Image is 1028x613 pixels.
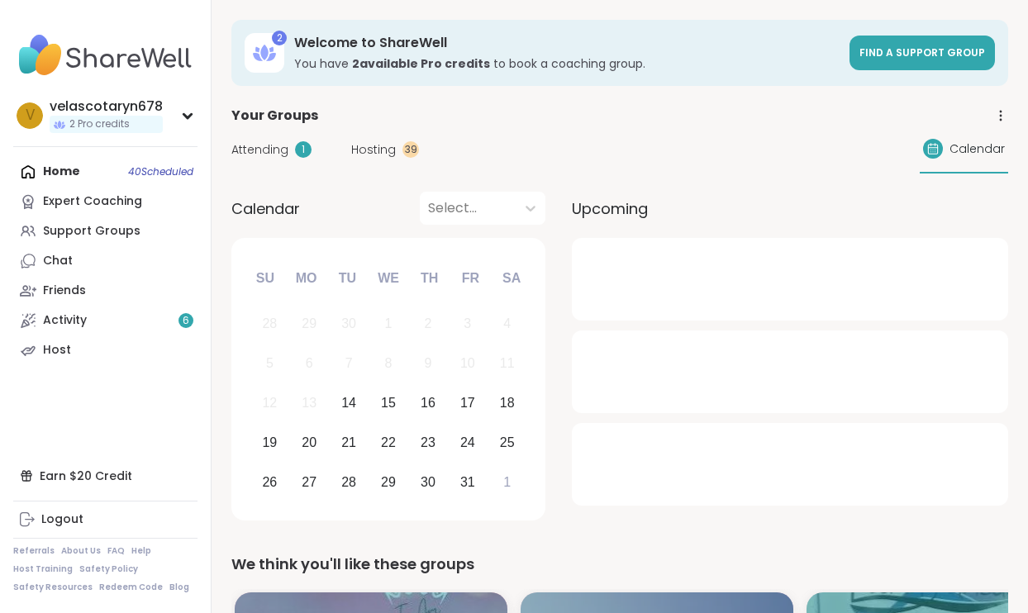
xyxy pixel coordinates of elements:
div: Choose Thursday, October 23rd, 2025 [411,425,446,460]
div: Not available Friday, October 3rd, 2025 [450,306,485,342]
div: Mo [288,260,324,297]
div: Not available Tuesday, October 7th, 2025 [331,346,367,382]
div: Choose Wednesday, October 15th, 2025 [371,386,407,421]
div: 18 [500,392,515,414]
a: Safety Resources [13,582,93,593]
div: Not available Sunday, September 28th, 2025 [252,306,288,342]
div: Not available Thursday, October 9th, 2025 [411,346,446,382]
div: Choose Tuesday, October 21st, 2025 [331,425,367,460]
div: 1 [295,141,312,158]
div: 7 [345,352,353,374]
div: Choose Tuesday, October 28th, 2025 [331,464,367,500]
div: Choose Saturday, November 1st, 2025 [489,464,525,500]
h3: Welcome to ShareWell [294,34,840,52]
div: Not available Wednesday, October 1st, 2025 [371,306,407,342]
div: 25 [500,431,515,454]
div: 11 [500,352,515,374]
div: Not available Saturday, October 4th, 2025 [489,306,525,342]
b: 2 available Pro credit s [352,55,490,72]
div: 30 [341,312,356,335]
div: Choose Monday, October 20th, 2025 [292,425,327,460]
div: 12 [262,392,277,414]
a: Host Training [13,563,73,575]
div: 29 [381,471,396,493]
div: We think you'll like these groups [231,553,1008,576]
div: Choose Friday, October 31st, 2025 [450,464,485,500]
div: 14 [341,392,356,414]
div: month 2025-10 [250,304,526,501]
div: 26 [262,471,277,493]
h3: You have to book a coaching group. [294,55,840,72]
div: 1 [385,312,393,335]
div: 10 [460,352,475,374]
div: Not available Sunday, October 12th, 2025 [252,386,288,421]
a: Activity6 [13,306,198,335]
div: 17 [460,392,475,414]
span: Calendar [231,197,300,220]
span: Calendar [949,140,1005,158]
div: 23 [421,431,435,454]
a: Safety Policy [79,563,138,575]
div: Tu [329,260,365,297]
div: 39 [402,141,419,158]
div: 22 [381,431,396,454]
div: 13 [302,392,316,414]
div: Sa [493,260,530,297]
div: 20 [302,431,316,454]
div: Not available Tuesday, September 30th, 2025 [331,306,367,342]
div: 15 [381,392,396,414]
a: FAQ [107,545,125,557]
div: Earn $20 Credit [13,461,198,491]
div: Support Groups [43,223,140,240]
div: Choose Wednesday, October 29th, 2025 [371,464,407,500]
div: 30 [421,471,435,493]
div: Choose Thursday, October 16th, 2025 [411,386,446,421]
span: 2 Pro credits [69,117,130,131]
a: About Us [61,545,101,557]
a: Find a support group [850,36,995,70]
div: Choose Saturday, October 18th, 2025 [489,386,525,421]
div: Not available Friday, October 10th, 2025 [450,346,485,382]
div: 16 [421,392,435,414]
div: Logout [41,511,83,528]
div: Choose Sunday, October 19th, 2025 [252,425,288,460]
div: Not available Monday, October 13th, 2025 [292,386,327,421]
div: Choose Monday, October 27th, 2025 [292,464,327,500]
div: Not available Wednesday, October 8th, 2025 [371,346,407,382]
div: Host [43,342,71,359]
div: velascotaryn678 [50,97,163,116]
div: Friends [43,283,86,299]
div: 6 [306,352,313,374]
span: Find a support group [859,45,985,59]
a: Support Groups [13,216,198,246]
div: 28 [341,471,356,493]
span: Upcoming [572,197,648,220]
div: Choose Sunday, October 26th, 2025 [252,464,288,500]
div: 8 [385,352,393,374]
a: Host [13,335,198,365]
span: Attending [231,141,288,159]
a: Help [131,545,151,557]
div: Not available Thursday, October 2nd, 2025 [411,306,446,342]
span: 6 [183,314,189,328]
a: Blog [169,582,189,593]
div: 2 [424,312,431,335]
div: Choose Tuesday, October 14th, 2025 [331,386,367,421]
div: Not available Monday, October 6th, 2025 [292,346,327,382]
div: Not available Sunday, October 5th, 2025 [252,346,288,382]
div: 2 [272,31,287,45]
div: 4 [503,312,511,335]
div: Choose Friday, October 24th, 2025 [450,425,485,460]
a: Chat [13,246,198,276]
div: 19 [262,431,277,454]
div: 27 [302,471,316,493]
div: Activity [43,312,87,329]
div: 31 [460,471,475,493]
a: Referrals [13,545,55,557]
div: 1 [503,471,511,493]
div: We [370,260,407,297]
div: Choose Saturday, October 25th, 2025 [489,425,525,460]
div: 28 [262,312,277,335]
div: Not available Saturday, October 11th, 2025 [489,346,525,382]
span: v [26,105,35,126]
